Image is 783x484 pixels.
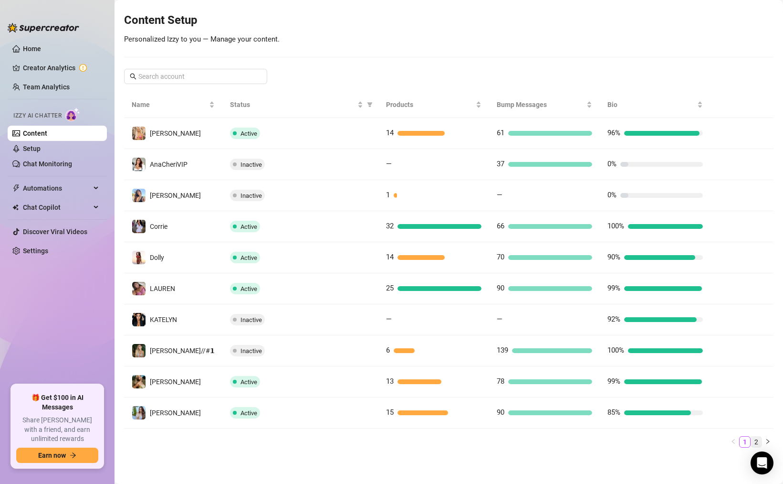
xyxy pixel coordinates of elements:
span: [PERSON_NAME] [150,192,201,199]
span: Corrie [150,223,167,230]
span: Bump Messages [497,99,585,110]
span: 92% [607,315,620,323]
span: — [497,191,502,199]
button: Earn nowarrow-right [16,448,98,463]
span: Active [240,409,257,417]
button: right [762,436,773,448]
span: 0% [607,191,616,199]
span: 32 [386,222,394,230]
th: Bio [600,92,710,118]
span: 37 [497,160,504,168]
span: Active [240,378,257,386]
li: Previous Page [728,436,739,448]
button: left [728,436,739,448]
div: Open Intercom Messenger [751,452,773,474]
span: AnaCheriVIP [150,161,188,168]
span: right [765,439,771,444]
span: 14 [386,253,394,261]
span: ️‍LAUREN [150,285,175,292]
span: — [386,315,392,323]
span: filter [365,97,375,112]
span: 90 [497,284,504,292]
span: 99% [607,284,620,292]
span: thunderbolt [12,184,20,192]
span: Active [240,285,257,292]
a: Setup [23,145,41,152]
a: Content [23,129,47,137]
span: filter [367,102,373,108]
a: Team Analytics [23,83,70,91]
span: Chat Copilot [23,200,91,215]
span: Dolly [150,254,164,261]
span: Inactive [240,192,262,199]
img: AI Chatter [65,108,80,121]
span: search [130,73,136,80]
img: ️‍LAUREN [132,282,146,295]
img: logo-BBDzfeDw.svg [8,23,79,32]
a: Home [23,45,41,53]
span: Share [PERSON_NAME] with a friend, and earn unlimited rewards [16,416,98,444]
span: 99% [607,377,620,386]
span: 70 [497,253,504,261]
span: Bio [607,99,695,110]
span: KATELYN [150,316,177,323]
span: 13 [386,377,394,386]
span: [PERSON_NAME] [150,409,201,417]
span: 14 [386,129,394,137]
img: Corrie [132,220,146,233]
img: ANGI [132,375,146,388]
span: 1 [386,191,390,199]
span: Status [230,99,355,110]
span: 15 [386,408,394,417]
span: — [497,315,502,323]
a: Discover Viral Videos [23,228,87,236]
span: 90 [497,408,504,417]
span: 100% [607,346,624,355]
span: Inactive [240,316,262,323]
span: 139 [497,346,508,355]
li: Next Page [762,436,773,448]
img: Chat Copilot [12,204,19,211]
img: Dolly [132,251,146,264]
img: Sibyl [132,189,146,202]
li: 1 [739,436,751,448]
a: Creator Analytics exclamation-circle [23,60,99,75]
span: Automations [23,181,91,196]
span: Active [240,130,257,137]
th: Status [222,92,378,118]
img: Anthia [132,127,146,140]
span: Inactive [240,161,262,168]
span: 6 [386,346,390,355]
span: — [386,160,392,168]
span: 25 [386,284,394,292]
span: Izzy AI Chatter [13,111,62,120]
span: Inactive [240,347,262,355]
span: Active [240,254,257,261]
span: 66 [497,222,504,230]
span: Personalized Izzy to you — Manage your content. [124,35,280,43]
img: Gracie [132,406,146,419]
span: 0% [607,160,616,168]
img: 𝗗𝗔𝗡𝗜𝗘𝗟𝗟𝗘//#𝟭 [132,344,146,357]
span: [PERSON_NAME]//#𝟭 [150,347,215,355]
span: 96% [607,129,620,137]
img: KATELYN [132,313,146,326]
a: 2 [751,437,762,447]
a: 1 [740,437,750,447]
span: Products [386,99,474,110]
span: [PERSON_NAME] [150,129,201,137]
span: 61 [497,129,504,137]
span: 90% [607,253,620,261]
span: 78 [497,377,504,386]
input: Search account [138,71,254,82]
h3: Content Setup [124,13,773,28]
a: Settings [23,247,48,255]
img: AnaCheriVIP [132,158,146,171]
span: [PERSON_NAME] [150,378,201,386]
span: Earn now [38,452,66,459]
th: Products [378,92,489,118]
span: Active [240,223,257,230]
span: arrow-right [70,452,76,459]
th: Bump Messages [489,92,600,118]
